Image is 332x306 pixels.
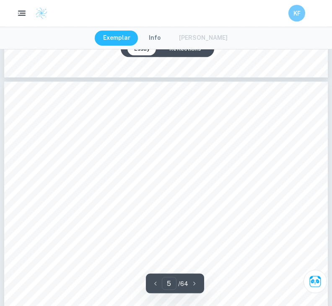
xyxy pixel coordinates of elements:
p: / 64 [178,279,188,288]
img: Clastify logo [35,7,48,20]
h6: KF [292,9,302,18]
button: Exemplar [95,31,139,46]
button: Info [140,31,169,46]
button: Ask Clai [303,270,327,293]
button: KF [288,5,305,22]
a: Clastify logo [30,7,48,20]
